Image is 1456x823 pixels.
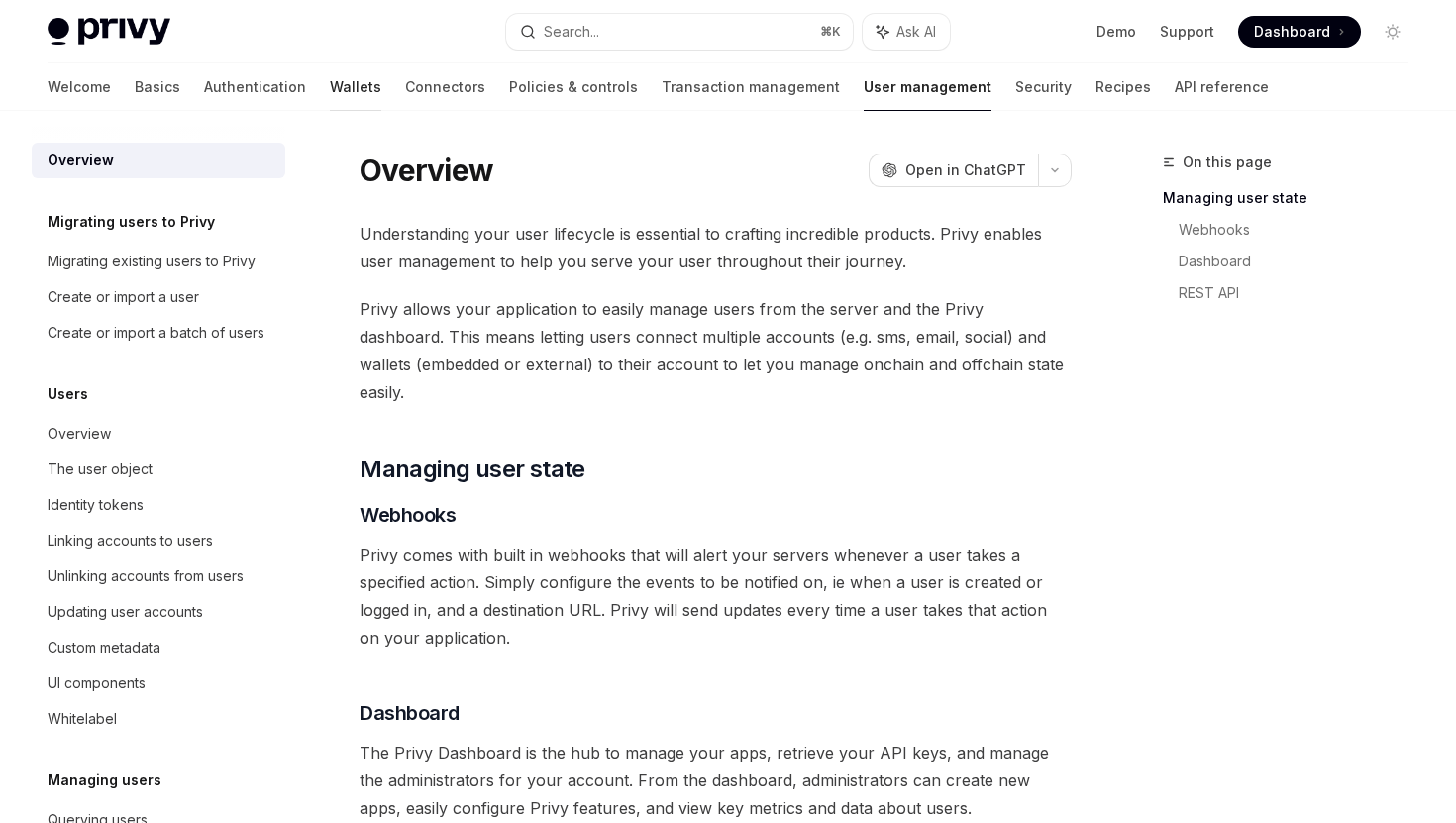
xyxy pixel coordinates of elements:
[32,559,285,594] a: Unlinking accounts from users
[1096,22,1136,42] a: Demo
[32,523,285,559] a: Linking accounts to users
[48,671,146,695] div: UI components
[48,600,203,624] div: Updating user accounts
[1163,182,1424,214] a: Managing user state
[32,594,285,630] a: Updating user accounts
[360,153,493,188] h1: Overview
[48,529,213,553] div: Linking accounts to users
[48,565,244,588] div: Unlinking accounts from users
[135,63,180,111] a: Basics
[544,20,599,44] div: Search...
[1160,22,1214,42] a: Support
[1179,277,1424,309] a: REST API
[48,285,199,309] div: Create or import a user
[32,701,285,737] a: Whitelabel
[360,541,1072,652] span: Privy comes with built in webhooks that will alert your servers whenever a user takes a specified...
[32,452,285,487] a: The user object
[48,707,117,731] div: Whitelabel
[48,636,160,660] div: Custom metadata
[360,699,460,727] span: Dashboard
[48,321,264,345] div: Create or import a batch of users
[360,295,1072,406] span: Privy allows your application to easily manage users from the server and the Privy dashboard. Thi...
[48,18,170,46] img: light logo
[1179,246,1424,277] a: Dashboard
[1238,16,1361,48] a: Dashboard
[48,250,256,273] div: Migrating existing users to Privy
[48,458,153,481] div: The user object
[32,666,285,701] a: UI components
[48,210,215,234] h5: Migrating users to Privy
[330,63,381,111] a: Wallets
[32,143,285,178] a: Overview
[1015,63,1072,111] a: Security
[1175,63,1269,111] a: API reference
[863,14,950,50] button: Ask AI
[360,220,1072,275] span: Understanding your user lifecycle is essential to crafting incredible products. Privy enables use...
[48,63,111,111] a: Welcome
[864,63,991,111] a: User management
[360,739,1072,822] span: The Privy Dashboard is the hub to manage your apps, retrieve your API keys, and manage the admini...
[32,315,285,351] a: Create or import a batch of users
[1179,214,1424,246] a: Webhooks
[896,22,936,42] span: Ask AI
[905,160,1026,180] span: Open in ChatGPT
[48,149,114,172] div: Overview
[48,493,144,517] div: Identity tokens
[32,416,285,452] a: Overview
[32,487,285,523] a: Identity tokens
[506,14,852,50] button: Search...⌘K
[360,454,585,485] span: Managing user state
[32,279,285,315] a: Create or import a user
[32,244,285,279] a: Migrating existing users to Privy
[869,154,1038,187] button: Open in ChatGPT
[405,63,485,111] a: Connectors
[509,63,638,111] a: Policies & controls
[360,501,456,529] span: Webhooks
[32,630,285,666] a: Custom metadata
[48,769,161,792] h5: Managing users
[48,422,111,446] div: Overview
[1095,63,1151,111] a: Recipes
[48,382,88,406] h5: Users
[1183,151,1272,174] span: On this page
[1377,16,1408,48] button: Toggle dark mode
[662,63,840,111] a: Transaction management
[820,24,841,40] span: ⌘ K
[1254,22,1330,42] span: Dashboard
[204,63,306,111] a: Authentication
